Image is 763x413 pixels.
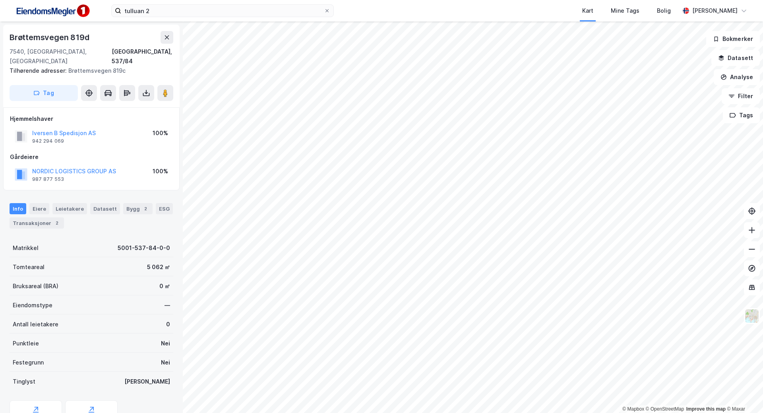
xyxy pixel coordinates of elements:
button: Bokmerker [706,31,760,47]
div: Brøttemsvegen 819c [10,66,167,76]
div: Datasett [90,203,120,214]
div: ESG [156,203,173,214]
div: Transaksjoner [10,217,64,229]
div: Eiere [29,203,49,214]
div: Bygg [123,203,153,214]
button: Tags [723,107,760,123]
div: 5 062 ㎡ [147,262,170,272]
div: [GEOGRAPHIC_DATA], 537/84 [112,47,173,66]
div: 2 [53,219,61,227]
div: Bruksareal (BRA) [13,281,58,291]
a: OpenStreetMap [646,406,684,412]
button: Filter [722,88,760,104]
img: F4PB6Px+NJ5v8B7XTbfpPpyloAAAAASUVORK5CYII= [13,2,92,20]
div: 0 [166,320,170,329]
button: Datasett [711,50,760,66]
div: Punktleie [13,339,39,348]
div: 0 ㎡ [159,281,170,291]
div: Nei [161,358,170,367]
div: Bolig [657,6,671,16]
div: Festegrunn [13,358,44,367]
div: [PERSON_NAME] [692,6,738,16]
div: 5001-537-84-0-0 [118,243,170,253]
div: Antall leietakere [13,320,58,329]
div: Matrikkel [13,243,39,253]
img: Z [744,308,759,324]
div: Tinglyst [13,377,35,386]
div: Mine Tags [611,6,639,16]
div: Hjemmelshaver [10,114,173,124]
div: Nei [161,339,170,348]
a: Improve this map [686,406,726,412]
div: 942 294 069 [32,138,64,144]
span: Tilhørende adresser: [10,67,68,74]
div: 100% [153,167,168,176]
div: Leietakere [52,203,87,214]
div: 100% [153,128,168,138]
a: Mapbox [622,406,644,412]
div: [PERSON_NAME] [124,377,170,386]
input: Søk på adresse, matrikkel, gårdeiere, leietakere eller personer [121,5,324,17]
button: Tag [10,85,78,101]
div: 2 [141,205,149,213]
div: Eiendomstype [13,301,52,310]
div: 987 877 553 [32,176,64,182]
div: Gårdeiere [10,152,173,162]
div: Info [10,203,26,214]
div: 7540, [GEOGRAPHIC_DATA], [GEOGRAPHIC_DATA] [10,47,112,66]
div: Kontrollprogram for chat [723,375,763,413]
div: — [165,301,170,310]
div: Kart [582,6,593,16]
div: Brøttemsvegen 819d [10,31,91,44]
div: Tomteareal [13,262,45,272]
button: Analyse [714,69,760,85]
iframe: Chat Widget [723,375,763,413]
